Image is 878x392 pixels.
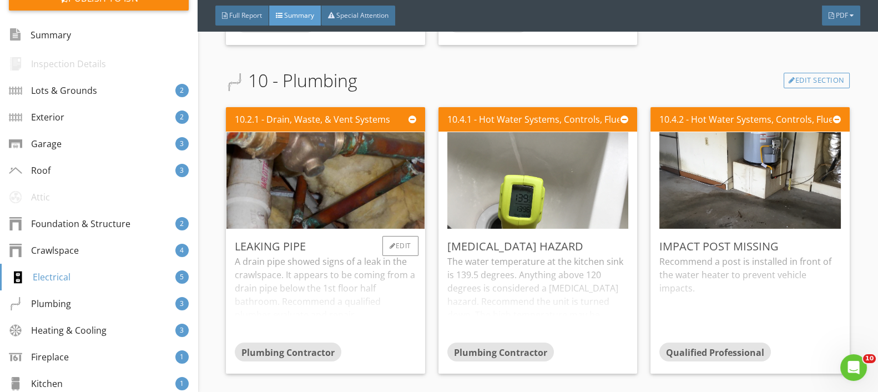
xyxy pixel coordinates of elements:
[175,217,189,230] div: 2
[11,270,70,284] div: Electrical
[175,270,189,284] div: 5
[659,238,841,255] div: Impact Post Missing
[9,297,71,310] div: Plumbing
[666,346,764,359] span: Qualified Professional
[175,350,189,364] div: 1
[382,236,418,256] div: Edit
[9,57,106,71] div: Inspection Details
[840,354,867,381] iframe: Intercom live chat
[784,73,850,88] a: Edit Section
[9,164,51,177] div: Roof
[659,60,840,301] img: photo.jpg
[175,84,189,97] div: 2
[9,217,130,230] div: Foundation & Structure
[9,137,62,150] div: Garage
[226,67,357,94] span: 10 - Plumbing
[9,350,69,364] div: Fireplace
[9,26,71,44] div: Summary
[175,244,189,257] div: 4
[175,377,189,390] div: 1
[175,137,189,150] div: 3
[175,164,189,177] div: 3
[447,238,629,255] div: [MEDICAL_DATA] Hazard
[9,110,64,124] div: Exterior
[9,190,50,204] div: Attic
[175,324,189,337] div: 3
[9,324,107,337] div: Heating & Cooling
[284,11,314,20] span: Summary
[175,297,189,310] div: 3
[175,110,189,124] div: 2
[235,113,390,126] div: 10.2.1 - Drain, Waste, & Vent Systems
[241,346,335,359] span: Plumbing Contractor
[447,60,628,301] img: photo.jpg
[9,377,63,390] div: Kitchen
[9,244,79,257] div: Crawlspace
[336,11,388,20] span: Special Attention
[863,354,876,363] span: 10
[9,84,97,97] div: Lots & Grounds
[235,238,416,255] div: Leaking Pipe
[447,113,619,126] div: 10.4.1 - Hot Water Systems, Controls, Flues & Vents
[229,11,262,20] span: Full Report
[454,346,547,359] span: Plumbing Contractor
[836,11,848,20] span: PDF
[659,113,831,126] div: 10.4.2 - Hot Water Systems, Controls, Flues & Vents
[164,60,487,301] img: data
